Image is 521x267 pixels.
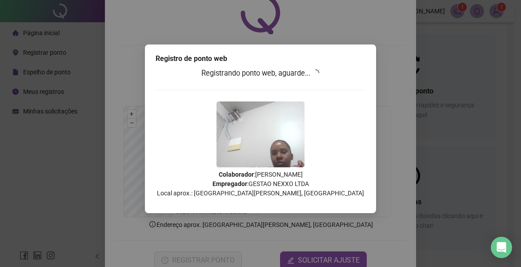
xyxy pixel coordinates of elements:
[219,171,254,178] strong: Colaborador
[156,68,365,79] h3: Registrando ponto web, aguarde...
[216,101,305,167] img: 2Q==
[491,237,512,258] div: Open Intercom Messenger
[212,180,247,187] strong: Empregador
[311,68,321,78] span: loading
[156,53,365,64] div: Registro de ponto web
[156,170,365,198] p: : [PERSON_NAME] : GESTAO NEXXO LTDA Local aprox.: [GEOGRAPHIC_DATA][PERSON_NAME], [GEOGRAPHIC_DATA]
